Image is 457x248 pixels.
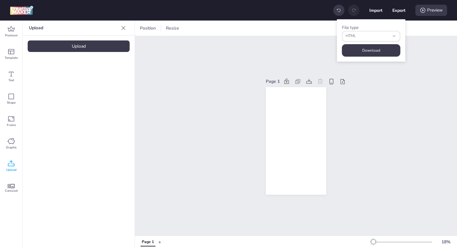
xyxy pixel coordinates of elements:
[139,25,157,31] span: Position
[346,33,390,39] span: HTML
[29,21,118,35] p: Upload
[28,40,130,52] div: Upload
[5,33,18,38] span: Premium
[8,78,14,83] span: Text
[5,55,18,60] span: Template
[137,236,158,247] div: Tabs
[342,25,358,30] label: File type
[438,239,453,245] div: 18 %
[5,188,18,193] span: Carousel
[266,78,280,85] div: Page 1
[342,31,400,42] button: fileType
[7,123,16,128] span: Frame
[6,167,16,172] span: Upload
[7,100,16,105] span: Shape
[10,6,33,15] img: logo Creative Maker
[142,239,154,245] div: Page 1
[392,4,405,17] button: Export
[342,44,400,57] button: Download
[6,145,17,150] span: Graphic
[165,25,180,31] span: Resize
[158,236,161,247] button: +
[369,4,382,17] button: Import
[415,5,447,16] div: Preview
